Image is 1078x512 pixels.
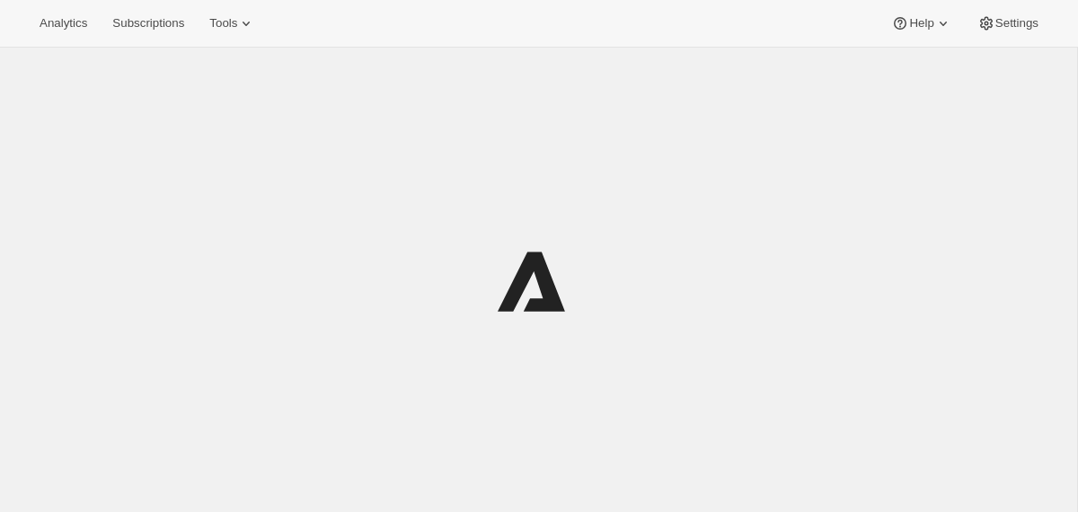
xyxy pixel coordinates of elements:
span: Analytics [40,16,87,31]
button: Help [880,11,962,36]
button: Settings [967,11,1049,36]
button: Tools [199,11,266,36]
span: Settings [995,16,1038,31]
span: Help [909,16,933,31]
span: Tools [209,16,237,31]
button: Analytics [29,11,98,36]
button: Subscriptions [102,11,195,36]
span: Subscriptions [112,16,184,31]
